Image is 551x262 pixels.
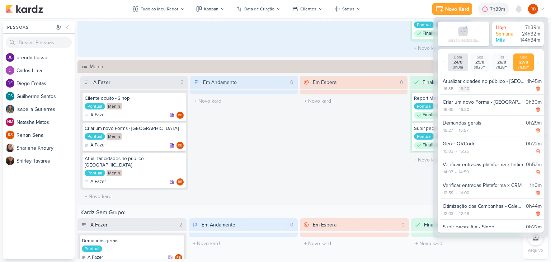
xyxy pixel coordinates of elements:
p: A Fazer [90,142,106,149]
div: Otimização das Campanhas - Calegari [443,202,523,210]
p: DF [8,81,13,85]
div: 26/8 [493,60,510,65]
img: Sharlene Khoury [6,144,14,152]
input: + Novo kard [411,43,516,53]
div: 7h39m [515,65,532,70]
div: A Fazer [85,142,106,149]
p: A Fazer [88,254,103,261]
div: 0 [399,221,408,229]
div: Finalizado [414,142,446,149]
div: Verificar entradas Plataforma x CRM [443,182,527,189]
p: Arquivo [528,247,543,253]
div: Menin [90,63,518,70]
img: Isabella Gutierres [6,105,14,113]
div: 15:02 [443,148,454,154]
img: Carlos Lima [6,66,14,75]
div: Responsável: Rogerio Bispo [175,254,182,261]
input: + Novo kard [192,96,296,106]
img: kardz.app [6,5,43,13]
div: 15:57 [458,127,469,134]
div: Demandas gerais [82,238,182,244]
div: Renan Sena [6,131,14,139]
div: - [454,169,458,175]
div: Pontual [85,133,105,140]
p: RB [531,6,536,12]
p: Finalizado [423,30,443,37]
div: 0h22m [526,223,542,231]
p: RB [178,114,182,117]
div: 14:07 [443,169,454,175]
div: Rogerio Bispo [176,178,184,186]
div: 24h32m [519,31,540,37]
div: S h a r l e n e K h o u r y [17,144,75,152]
div: A Fazer [90,221,108,229]
div: - [454,127,458,134]
div: 12:03 [443,210,454,217]
div: A Fazer [93,79,110,86]
p: A Fazer [90,112,106,119]
div: 14:00 [458,190,470,196]
div: Responsável: Rogerio Bispo [176,178,184,186]
div: 25/8 [471,60,489,65]
div: A Fazer [85,112,106,119]
div: A Fazer [82,254,103,261]
input: + Novo kard [301,238,408,249]
div: Em Andamento [202,221,235,229]
div: Finalizado [414,30,446,37]
input: + Novo kard [301,96,406,106]
p: RB [178,181,182,184]
div: 1h45m [527,78,542,85]
div: Verificar entradas plataforma x tintim [443,161,523,168]
div: Pontual [414,133,434,140]
input: + Novo kard [413,238,519,249]
div: 0 [287,79,296,86]
div: 16:35 [443,85,454,92]
div: 0h52m [526,161,542,168]
div: 15:27 [443,127,454,134]
input: + Novo kard [82,191,187,202]
div: G u i l h e r m e S a n t o s [17,93,75,100]
div: 12:59 [443,190,454,196]
div: 0h30m [526,98,542,106]
div: 7h39m [519,24,540,31]
div: Ter [493,55,510,60]
div: Em Espera [313,221,336,229]
div: Kardz Sem Grupo: [77,208,520,218]
div: Pontual [414,103,434,109]
div: Menin [107,133,122,140]
div: Cliente oculto - Sinop [85,95,184,102]
div: 15:25 [458,148,470,154]
input: + Novo kard [190,238,296,249]
div: Dom [449,55,467,60]
div: 27/8 [515,60,532,65]
div: 14:59 [458,169,470,175]
div: Rogerio Bispo [176,112,184,119]
p: RS [8,133,13,137]
p: GS [8,94,13,98]
button: Novo Kard [432,3,472,15]
div: - [454,210,458,217]
div: 144h34m [519,37,540,43]
input: Buscar Pessoas [6,37,72,48]
div: Criar um novo Forms - Verona [85,125,184,132]
p: Finalizado [423,142,443,149]
div: Menin [107,170,122,176]
div: 0 [287,221,296,229]
div: Responsável: Rogerio Bispo [176,142,184,149]
div: Rogerio Bispo [528,4,538,14]
div: Gerar QRCode [443,140,523,148]
p: bb [8,56,13,60]
div: Pontual [82,245,102,252]
img: Shirley Tavares [6,156,14,165]
div: Criar um novo Forms - [GEOGRAPHIC_DATA] [443,98,523,106]
input: + Novo kard [411,155,516,165]
p: RB [178,144,182,148]
div: 16:00 [443,106,454,113]
div: 2 [176,221,185,229]
div: 0h0m [449,65,467,70]
div: Guilherme Santos [6,92,14,100]
div: 0h44m [526,202,542,210]
div: Sessão desligada... [448,38,479,43]
div: N a t a s h a M a t o s [17,118,75,126]
div: Semana [496,31,517,37]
